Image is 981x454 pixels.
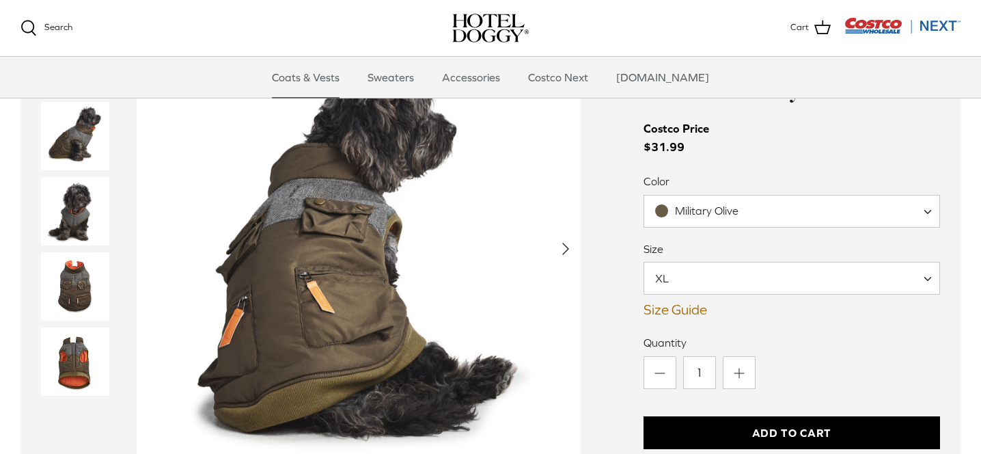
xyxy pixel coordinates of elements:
[644,302,940,318] a: Size Guide
[683,356,716,389] input: Quantity
[644,120,709,138] div: Costco Price
[260,57,352,98] a: Coats & Vests
[644,262,940,295] span: XL
[790,19,831,37] a: Cart
[41,328,109,396] a: Thumbnail Link
[644,241,940,256] label: Size
[790,21,809,35] span: Cart
[604,57,721,98] a: [DOMAIN_NAME]
[44,22,72,32] span: Search
[644,195,940,228] span: Military Olive
[452,14,529,42] a: hoteldoggy.com hoteldoggycom
[551,234,581,264] button: Next
[41,252,109,321] a: Thumbnail Link
[644,335,940,350] label: Quantity
[844,26,961,36] a: Visit Costco Next
[452,14,529,42] img: hoteldoggycom
[355,57,426,98] a: Sweaters
[644,204,766,218] span: Military Olive
[644,416,940,449] button: Add to Cart
[644,174,940,189] label: Color
[675,204,738,217] span: Military Olive
[644,120,723,157] span: $31.99
[20,20,72,36] a: Search
[430,57,512,98] a: Accessories
[41,102,109,170] a: Thumbnail Link
[41,177,109,245] a: Thumbnail Link
[516,57,600,98] a: Costco Next
[844,17,961,34] img: Costco Next
[644,271,696,286] span: XL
